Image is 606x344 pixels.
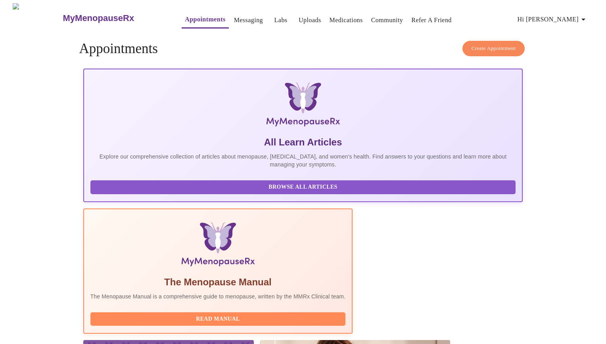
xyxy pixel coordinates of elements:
[408,12,455,28] button: Refer a Friend
[90,183,518,190] a: Browse All Articles
[462,41,525,56] button: Create Appointment
[518,14,588,25] span: Hi [PERSON_NAME]
[326,12,366,28] button: Medications
[299,15,321,26] a: Uploads
[185,14,225,25] a: Appointments
[90,292,346,300] p: The Menopause Manual is a comprehensive guide to menopause, written by the MMRx Clinical team.
[62,4,166,32] a: MyMenopauseRx
[90,136,516,149] h5: All Learn Articles
[472,44,516,53] span: Create Appointment
[274,15,288,26] a: Labs
[90,276,346,289] h5: The Menopause Manual
[63,13,134,23] h3: MyMenopauseRx
[231,12,266,28] button: Messaging
[98,314,338,324] span: Read Manual
[156,82,450,130] img: MyMenopauseRx Logo
[234,15,263,26] a: Messaging
[268,12,293,28] button: Labs
[131,222,305,269] img: Menopause Manual
[330,15,363,26] a: Medications
[295,12,324,28] button: Uploads
[90,180,516,194] button: Browse All Articles
[90,312,346,326] button: Read Manual
[371,15,403,26] a: Community
[368,12,407,28] button: Community
[13,3,62,33] img: MyMenopauseRx Logo
[411,15,452,26] a: Refer a Friend
[79,41,527,57] h4: Appointments
[98,182,508,192] span: Browse All Articles
[90,315,348,322] a: Read Manual
[514,11,591,27] button: Hi [PERSON_NAME]
[182,11,228,29] button: Appointments
[90,153,516,168] p: Explore our comprehensive collection of articles about menopause, [MEDICAL_DATA], and women's hea...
